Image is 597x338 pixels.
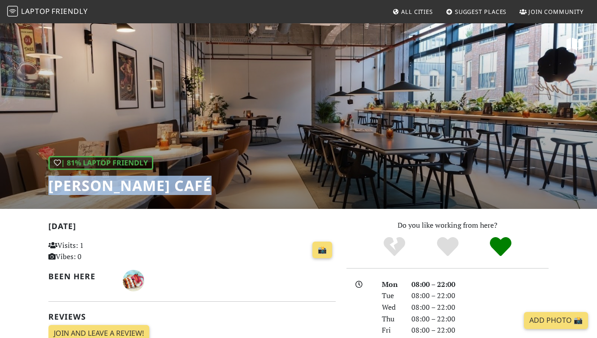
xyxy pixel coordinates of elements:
a: All Cities [389,4,437,20]
div: | 81% Laptop Friendly [48,156,153,170]
img: LaptopFriendly [7,6,18,17]
div: Thu [376,313,406,325]
h2: Been here [48,272,112,281]
img: 6320-joost.jpg [123,270,144,291]
h2: Reviews [48,312,336,321]
h1: [PERSON_NAME] Café [48,177,212,194]
span: Friendly [52,6,87,16]
div: Fri [376,325,406,336]
div: Mon [376,279,406,290]
span: Join Community [528,8,584,16]
div: Wed [376,302,406,313]
div: Definitely! [474,236,528,258]
span: Suggest Places [455,8,507,16]
div: Tue [376,290,406,302]
div: 08:00 – 22:00 [406,325,554,336]
div: 08:00 – 22:00 [406,279,554,290]
a: Join Community [516,4,587,20]
div: No [368,236,421,258]
span: All Cities [401,8,433,16]
div: 08:00 – 22:00 [406,302,554,313]
a: Suggest Places [442,4,510,20]
span: Laptop [21,6,50,16]
p: Visits: 1 Vibes: 0 [48,240,137,263]
a: LaptopFriendly LaptopFriendly [7,4,88,20]
div: 08:00 – 22:00 [406,290,554,302]
div: 08:00 – 22:00 [406,313,554,325]
h2: [DATE] [48,221,336,234]
p: Do you like working from here? [346,220,549,231]
span: Joost Visser [123,275,144,285]
a: 📸 [312,242,332,259]
a: Add Photo 📸 [524,312,588,329]
div: Yes [421,236,474,258]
